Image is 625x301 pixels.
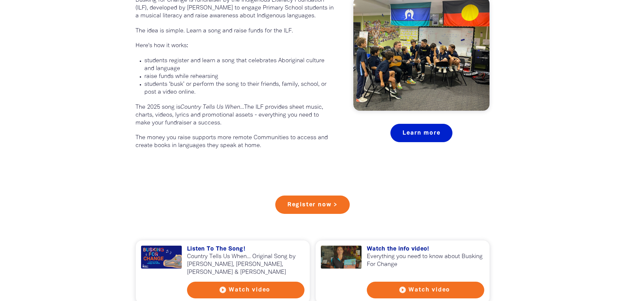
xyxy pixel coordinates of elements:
[367,282,484,298] button: play_circle_filled Watch video
[180,104,244,110] em: Country Tells Us When...
[135,42,334,50] p: Here's how it works:
[144,57,334,73] p: students register and learn a song that celebrates Aboriginal culture and language
[135,103,334,127] p: The 2025 song is The ILF provides sheet music, charts, videos, lyrics and promotional assets - ev...
[144,73,334,81] p: raise funds while rehearsing
[135,134,334,150] p: The money you raise supports more remote Communities to access and create books in languages they...
[399,286,406,294] i: play_circle_filled
[187,246,304,253] h3: Listen To The Song!
[367,246,484,253] h3: Watch the info video!
[144,81,334,96] p: students ‘busk’ or perform the song to their friends, family, school, or post a video online.
[390,124,452,142] a: Learn more
[187,282,304,298] button: play_circle_filled Watch video
[275,196,350,214] a: Register now >
[219,286,227,294] i: play_circle_filled
[135,27,334,35] p: The idea is simple. Learn a song and raise funds for the ILF.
